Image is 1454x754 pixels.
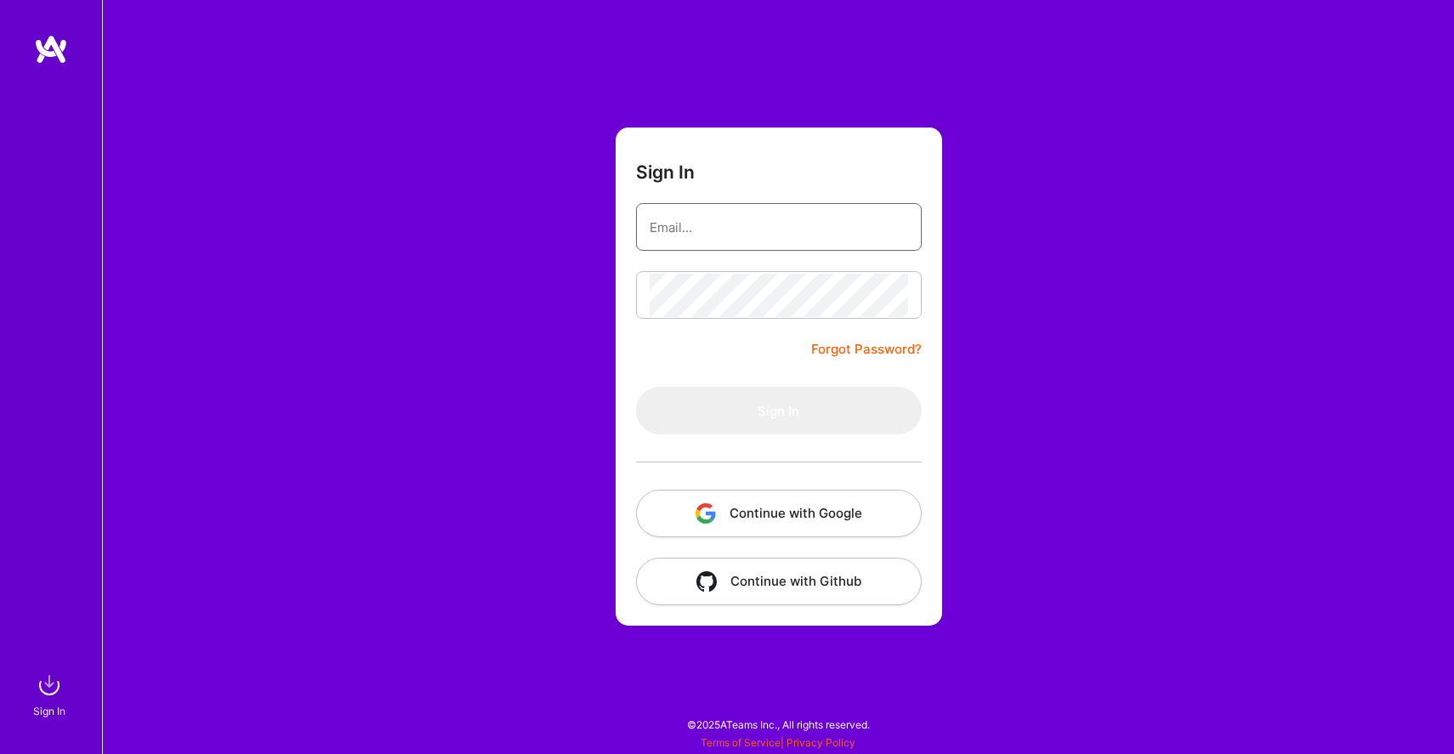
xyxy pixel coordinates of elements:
[32,668,66,702] img: sign in
[650,206,908,249] input: Email...
[811,339,922,360] a: Forgot Password?
[636,162,695,183] h3: Sign In
[102,703,1454,745] div: © 2025 ATeams Inc., All rights reserved.
[701,736,855,749] span: |
[696,571,717,592] img: icon
[696,503,716,524] img: icon
[33,702,65,720] div: Sign In
[36,668,66,720] a: sign inSign In
[636,558,922,605] button: Continue with Github
[636,387,922,434] button: Sign In
[701,736,781,749] a: Terms of Service
[34,34,68,65] img: logo
[787,736,855,749] a: Privacy Policy
[636,490,922,537] button: Continue with Google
